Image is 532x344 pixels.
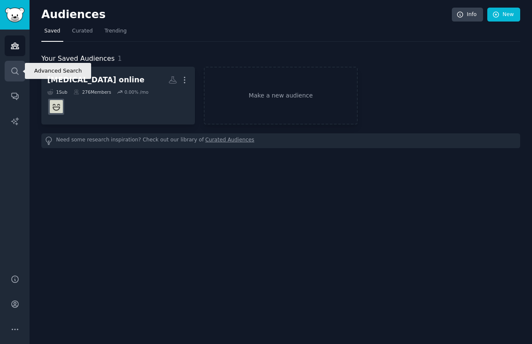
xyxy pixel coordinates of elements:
a: Curated [69,24,96,42]
div: 1 Sub [47,89,68,95]
span: Trending [105,27,127,35]
div: [MEDICAL_DATA] online [47,75,144,85]
a: Make a new audience [204,67,357,125]
a: New [487,8,520,22]
span: Curated [72,27,93,35]
a: Trending [102,24,130,42]
a: Info [452,8,483,22]
div: Need some research inspiration? Check out our library of [41,133,520,148]
a: Saved [41,24,63,42]
span: Saved [44,27,60,35]
h2: Audiences [41,8,452,22]
img: GummySearch logo [5,8,24,22]
div: 276 Members [73,89,111,95]
div: 0.00 % /mo [124,89,149,95]
a: Curated Audiences [205,136,254,145]
img: GLP1Circlejerk [50,100,63,113]
a: [MEDICAL_DATA] online1Sub276Members0.00% /moGLP1Circlejerk [41,67,195,125]
span: 1 [118,54,122,62]
span: Your Saved Audiences [41,54,115,64]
